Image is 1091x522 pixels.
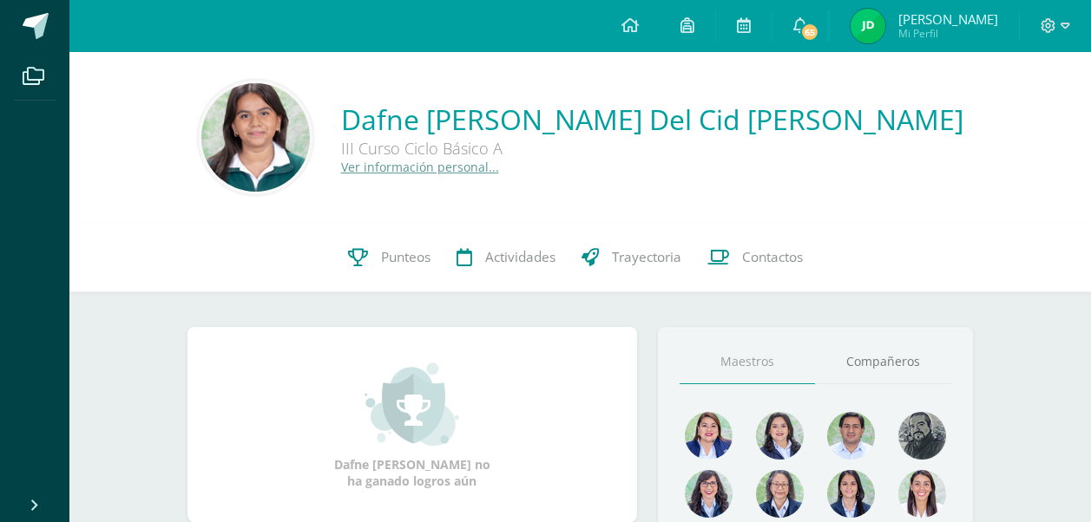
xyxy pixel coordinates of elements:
[485,248,555,266] span: Actividades
[341,138,862,159] div: III Curso Ciclo Básico A
[685,470,733,518] img: b1da893d1b21f2b9f45fcdf5240f8abd.png
[381,248,430,266] span: Punteos
[827,470,875,518] img: d4e0c534ae446c0d00535d3bb96704e9.png
[898,26,998,41] span: Mi Perfil
[341,159,499,175] a: Ver información personal...
[742,248,803,266] span: Contactos
[444,223,569,292] a: Actividades
[898,470,946,518] img: 38d188cc98c34aa903096de2d1c9671e.png
[827,412,875,460] img: 1e7bfa517bf798cc96a9d855bf172288.png
[898,10,998,28] span: [PERSON_NAME]
[815,340,951,384] a: Compañeros
[851,9,885,43] img: 47bb5cb671f55380063b8448e82fec5d.png
[898,412,946,460] img: 4179e05c207095638826b52d0d6e7b97.png
[325,361,499,489] div: Dafne [PERSON_NAME] no ha ganado logros aún
[694,223,816,292] a: Contactos
[341,101,963,138] a: Dafne [PERSON_NAME] Del Cid [PERSON_NAME]
[800,23,819,42] span: 65
[201,83,310,192] img: 85837cf9bcc08a7effdea65e4cf282c3.png
[756,412,804,460] img: 45e5189d4be9c73150df86acb3c68ab9.png
[365,361,459,447] img: achievement_small.png
[335,223,444,292] a: Punteos
[569,223,694,292] a: Trayectoria
[756,470,804,518] img: 68491b968eaf45af92dd3338bd9092c6.png
[612,248,681,266] span: Trayectoria
[685,412,733,460] img: 135afc2e3c36cc19cf7f4a6ffd4441d1.png
[680,340,816,384] a: Maestros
